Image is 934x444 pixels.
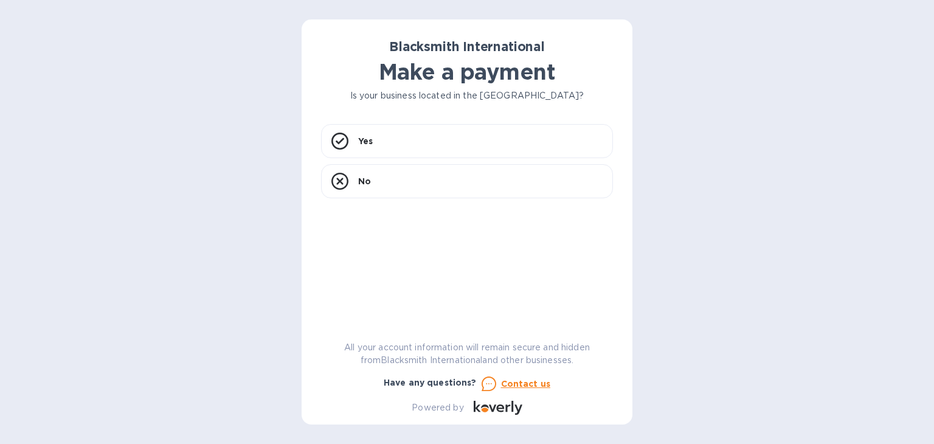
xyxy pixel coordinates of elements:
p: No [358,175,371,187]
h1: Make a payment [321,59,613,85]
p: Yes [358,135,373,147]
p: Powered by [412,401,463,414]
u: Contact us [501,379,551,389]
p: All your account information will remain secure and hidden from Blacksmith International and othe... [321,341,613,367]
p: Is your business located in the [GEOGRAPHIC_DATA]? [321,89,613,102]
b: Blacksmith International [389,39,545,54]
b: Have any questions? [384,378,477,387]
